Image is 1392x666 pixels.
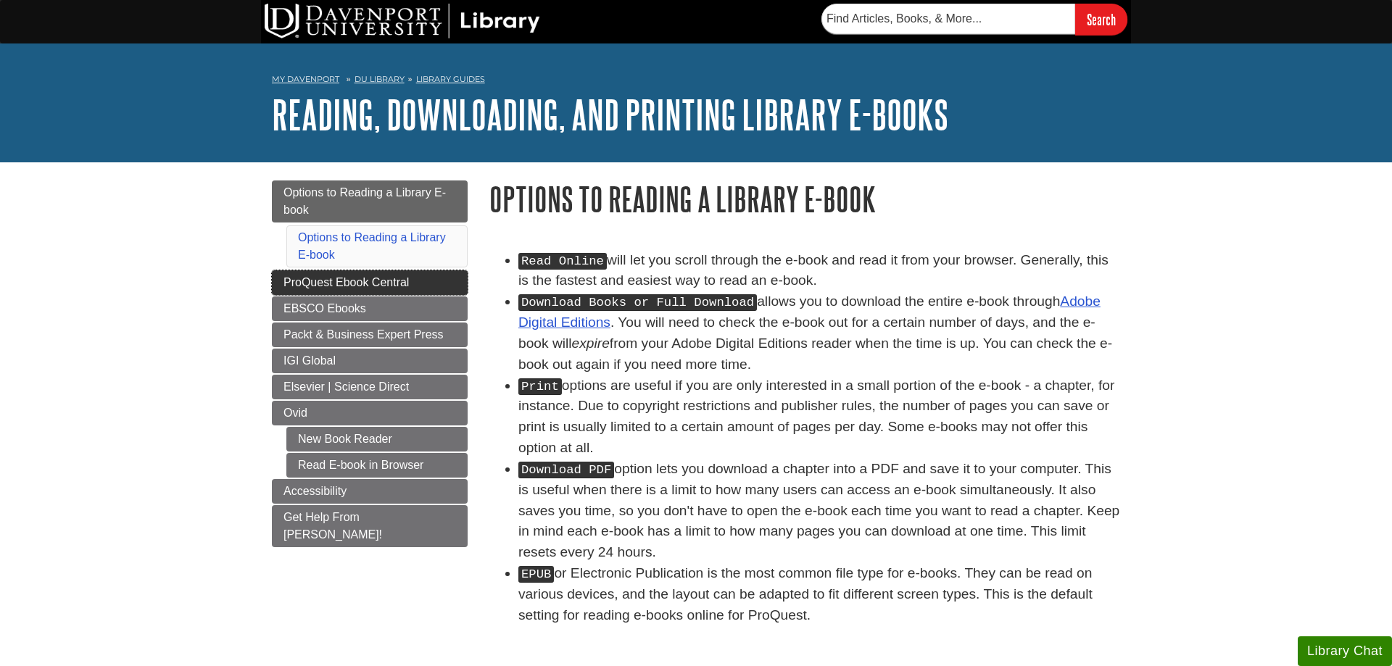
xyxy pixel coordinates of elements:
img: DU Library [265,4,540,38]
a: Reading, Downloading, and Printing Library E-books [272,92,948,137]
a: Options to Reading a Library E-book [272,180,468,222]
a: Ovid [272,401,468,425]
a: IGI Global [272,349,468,373]
span: Get Help From [PERSON_NAME]! [283,511,382,541]
a: Library Guides [416,74,485,84]
span: Accessibility [283,485,347,497]
span: Elsevier | Science Direct [283,380,409,393]
li: options are useful if you are only interested in a small portion of the e-book - a chapter, for i... [518,375,1120,459]
input: Find Articles, Books, & More... [821,4,1075,34]
a: New Book Reader [286,427,468,451]
span: Packt & Business Expert Press [283,328,444,341]
kbd: Read Online [518,253,607,270]
a: Read E-book in Browser [286,453,468,478]
a: Get Help From [PERSON_NAME]! [272,505,468,547]
form: Searches DU Library's articles, books, and more [821,4,1127,35]
li: option lets you download a chapter into a PDF and save it to your computer. This is useful when t... [518,459,1120,563]
span: EBSCO Ebooks [283,302,366,315]
span: Ovid [283,407,307,419]
a: Options to Reading a Library E-book [298,231,446,261]
span: Options to Reading a Library E-book [283,186,446,216]
h1: Options to Reading a Library E-book [489,180,1120,217]
nav: breadcrumb [272,70,1120,93]
kbd: Download Books or Full Download [518,294,757,311]
li: allows you to download the entire e-book through . You will need to check the e-book out for a ce... [518,291,1120,375]
li: or Electronic Publication is the most common file type for e-books. They can be read on various d... [518,563,1120,626]
li: will let you scroll through the e-book and read it from your browser. Generally, this is the fast... [518,250,1120,292]
a: Accessibility [272,479,468,504]
kbd: EPUB [518,566,554,583]
a: My Davenport [272,73,339,86]
a: Packt & Business Expert Press [272,322,468,347]
em: expire [572,336,610,351]
a: Elsevier | Science Direct [272,375,468,399]
div: Guide Page Menu [272,180,468,547]
input: Search [1075,4,1127,35]
kbd: Download PDF [518,462,614,478]
kbd: Print [518,378,562,395]
a: DU Library [355,74,405,84]
span: IGI Global [283,354,336,367]
a: EBSCO Ebooks [272,296,468,321]
button: Library Chat [1298,636,1392,666]
span: ProQuest Ebook Central [283,276,409,288]
a: ProQuest Ebook Central [272,270,468,295]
